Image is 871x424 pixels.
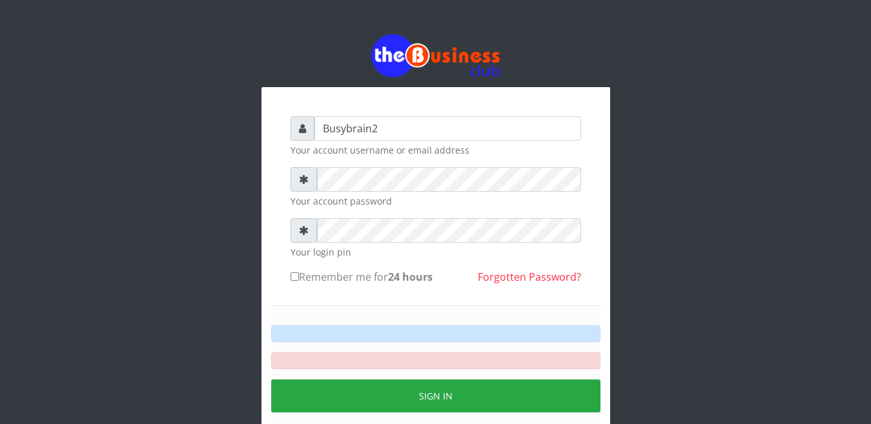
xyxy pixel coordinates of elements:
[291,143,581,157] small: Your account username or email address
[291,272,299,281] input: Remember me for24 hours
[314,116,581,141] input: Username or email address
[291,269,433,285] label: Remember me for
[478,270,581,284] a: Forgotten Password?
[271,379,600,412] button: Sign in
[291,245,581,259] small: Your login pin
[291,194,581,208] small: Your account password
[388,270,433,284] b: 24 hours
